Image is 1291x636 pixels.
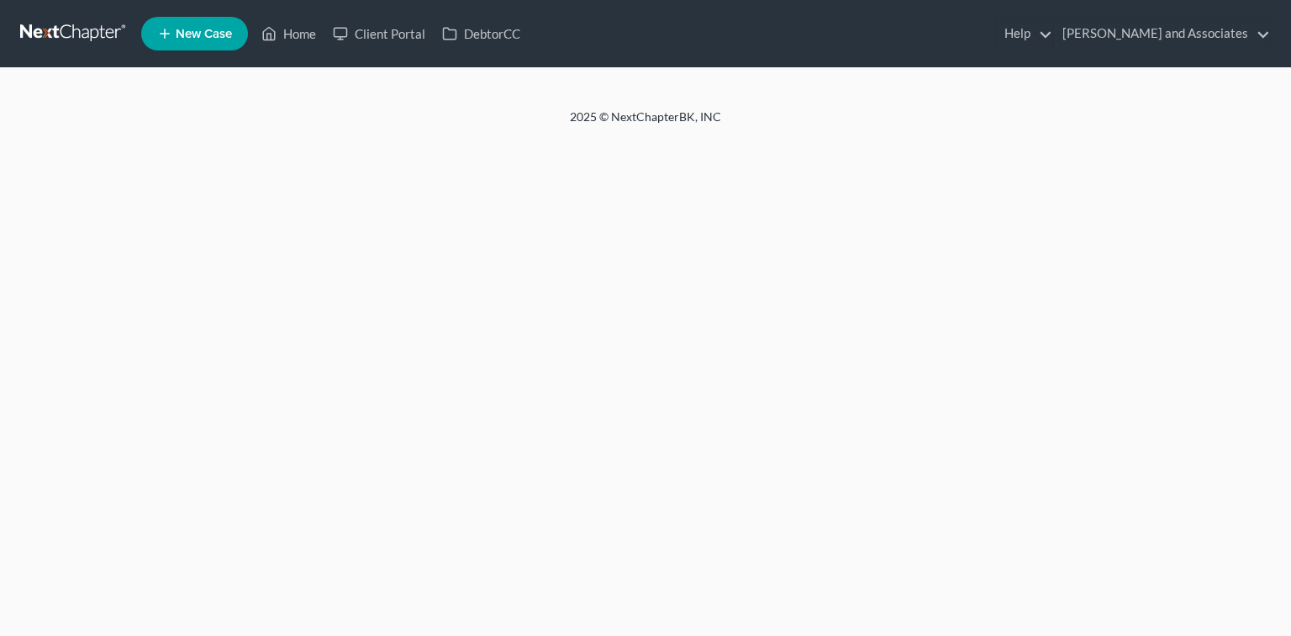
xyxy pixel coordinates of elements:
new-legal-case-button: New Case [141,17,248,50]
a: Client Portal [324,19,434,49]
a: DebtorCC [434,19,529,49]
a: Help [996,19,1052,49]
div: 2025 © NextChapterBK, INC [166,109,1125,139]
a: [PERSON_NAME] and Associates [1054,19,1270,49]
a: Home [253,19,324,49]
